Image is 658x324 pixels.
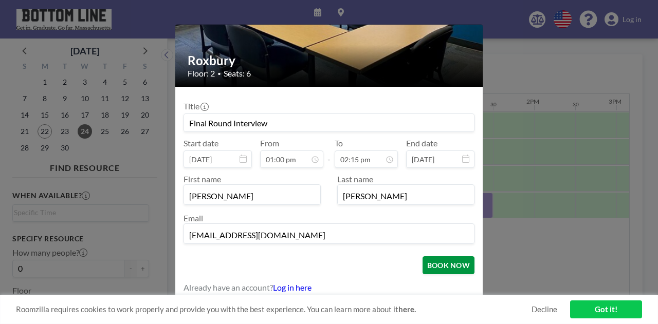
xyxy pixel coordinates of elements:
[184,138,218,148] label: Start date
[338,187,474,204] input: Last name
[184,213,203,223] label: Email
[224,68,251,79] span: Seats: 6
[217,70,221,78] span: •
[273,282,312,292] a: Log in here
[16,304,532,314] span: Roomzilla requires cookies to work properly and provide you with the best experience. You can lea...
[335,138,343,148] label: To
[184,114,474,131] input: Guest reservation
[406,138,437,148] label: End date
[184,282,273,293] span: Already have an account?
[184,187,320,204] input: First name
[423,256,474,274] button: BOOK NOW
[398,304,416,314] a: here.
[184,101,208,111] label: Title
[327,142,331,164] span: -
[188,68,215,79] span: Floor: 2
[260,138,279,148] label: From
[184,226,474,243] input: Email
[337,174,373,184] label: Last name
[532,304,557,314] a: Decline
[570,300,642,318] a: Got it!
[184,174,221,184] label: First name
[188,53,471,68] h2: Roxbury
